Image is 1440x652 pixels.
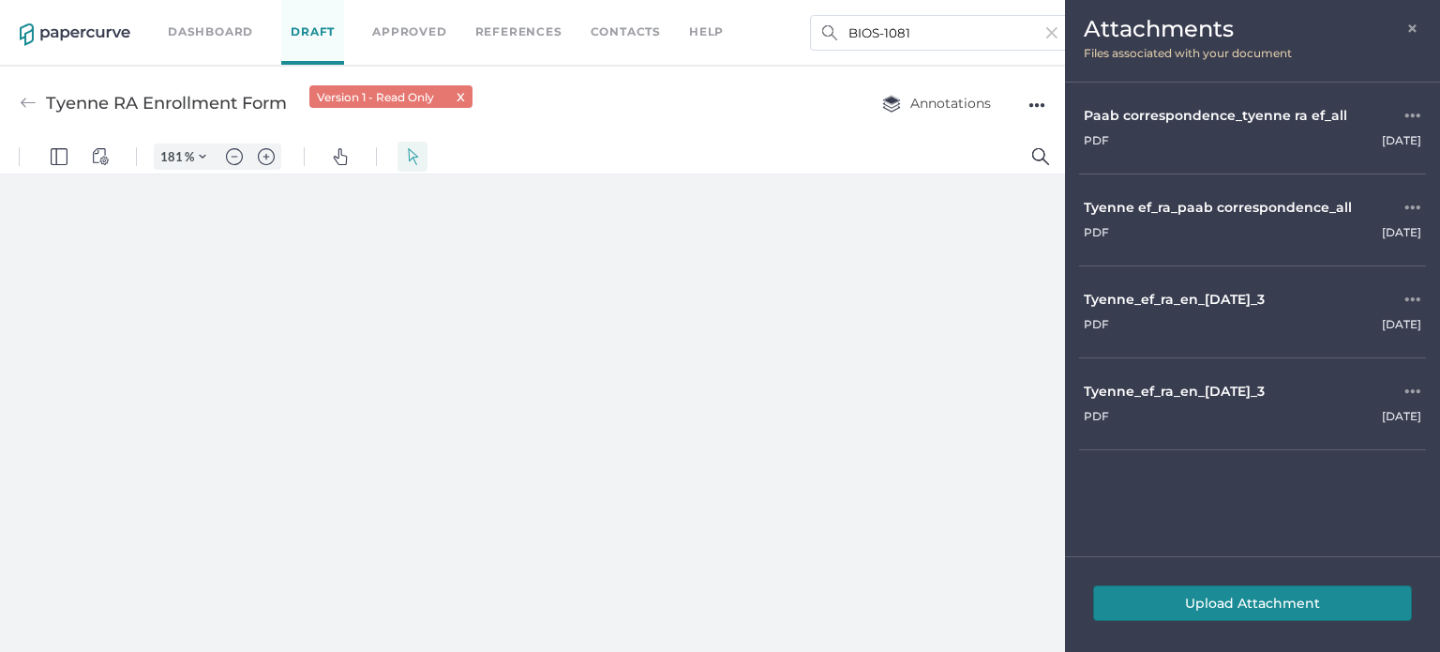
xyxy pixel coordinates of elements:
[1084,126,1109,151] div: pdf
[168,22,253,42] a: Dashboard
[51,8,67,25] img: default-leftsidepanel.svg
[863,85,1010,121] button: Annotations
[372,22,446,42] a: Approved
[1084,197,1354,218] a: Tyenne ef_ra_paab correspondence_all
[1084,402,1421,427] a: pdf[DATE]
[1404,197,1421,218] div: ●●●
[1084,105,1354,126] a: Paab correspondence_tyenne ra ef_all
[1382,225,1421,239] span: [DATE]
[1084,218,1109,243] div: pdf
[1084,126,1421,151] a: pdf[DATE]
[155,8,185,25] input: Set zoom
[85,2,115,32] button: View Controls
[882,95,991,112] span: Annotations
[1084,310,1421,335] a: pdf[DATE]
[475,22,562,42] a: References
[1046,27,1057,38] img: cross-light-grey.10ea7ca4.svg
[1084,289,1354,310] div: Tyenne_ef_ra_en_04jul2025_3
[810,15,1070,51] input: Search Workspace
[1084,381,1354,402] div: Tyenne_ef_ra_en_04jul2025_3
[1084,15,1234,42] span: Attachments
[199,13,206,21] img: chevron.svg
[1084,381,1354,402] a: Tyenne_ef_ra_en_[DATE]_3
[309,85,472,108] div: Version 1 - Read Only
[258,8,275,25] img: default-plus.svg
[822,25,837,40] img: search.bf03fe8b.svg
[1084,402,1109,427] div: pdf
[689,22,724,42] div: help
[20,95,37,112] img: back-arrow-grey.72011ae3.svg
[187,4,217,30] button: Zoom Controls
[1028,92,1045,118] div: ●●●
[325,2,355,32] button: Pan
[20,23,130,46] img: papercurve-logo-colour.7244d18c.svg
[1084,218,1421,243] a: pdf[DATE]
[397,2,427,32] button: Select
[92,8,109,25] img: default-viewcontrols.svg
[1404,289,1421,310] div: ●●●
[219,4,249,30] button: Zoom out
[457,88,465,105] div: x
[44,2,74,32] button: Panel
[882,95,901,113] img: annotation-layers.cc6d0e6b.svg
[251,4,281,30] button: Zoom in
[1084,46,1292,60] span: Files associated with your document
[1404,105,1421,126] div: ●●●
[591,22,661,42] a: Contacts
[1026,2,1056,32] button: Search
[1382,317,1421,331] span: [DATE]
[46,85,287,121] div: Tyenne RA Enrollment Form
[1032,8,1049,25] img: default-magnifying-glass.svg
[332,8,349,25] img: default-pan.svg
[1406,19,1421,34] span: ×
[185,9,194,24] span: %
[1084,289,1354,310] a: Tyenne_ef_ra_en_[DATE]_3
[1404,381,1421,402] div: ●●●
[1084,310,1109,335] div: pdf
[1093,585,1412,621] button: Upload Attachment
[226,8,243,25] img: default-minus.svg
[1382,409,1421,423] span: [DATE]
[1382,133,1421,147] span: [DATE]
[404,8,421,25] img: default-select.svg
